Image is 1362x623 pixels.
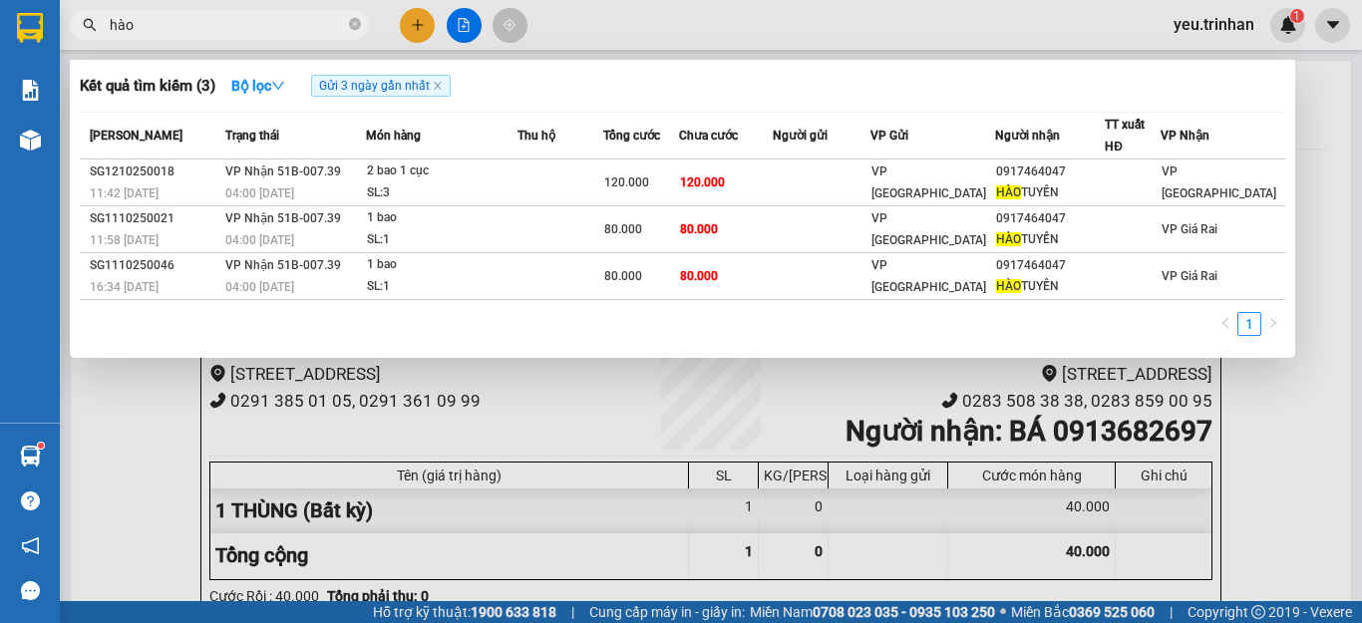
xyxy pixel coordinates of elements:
span: 120.000 [604,175,649,189]
span: 80.000 [680,269,718,283]
li: 0983 44 7777 [9,94,380,119]
span: 80.000 [680,222,718,236]
span: HÀO [996,232,1021,246]
div: SL: 3 [367,182,516,204]
li: 1 [1237,312,1261,336]
span: Gửi 3 ngày gần nhất [311,75,451,97]
div: TUYỀN [996,276,1104,297]
li: [STREET_ADDRESS][PERSON_NAME] [9,44,380,94]
span: Người nhận [995,129,1060,143]
span: down [271,79,285,93]
div: SG1110250046 [90,255,219,276]
div: 2 bao 1 cục [367,160,516,182]
div: 1 bao [367,254,516,276]
img: logo-vxr [17,13,43,43]
span: 16:34 [DATE] [90,280,159,294]
span: 80.000 [604,222,642,236]
span: 120.000 [680,175,725,189]
span: Người gửi [773,129,828,143]
div: SG1210250018 [90,161,219,182]
span: HÀO [996,279,1021,293]
button: left [1213,312,1237,336]
li: Previous Page [1213,312,1237,336]
span: environment [115,48,131,64]
span: VP Gửi [870,129,908,143]
span: Món hàng [366,129,421,143]
span: VP [GEOGRAPHIC_DATA] [871,164,986,200]
div: SL: 1 [367,229,516,251]
div: TUYỀN [996,182,1104,203]
div: SL: 1 [367,276,516,298]
button: right [1261,312,1285,336]
div: 0917464047 [996,208,1104,229]
span: VP [GEOGRAPHIC_DATA] [1162,164,1276,200]
span: VP Nhận 51B-007.39 [225,258,341,272]
div: 0917464047 [996,255,1104,276]
span: 04:00 [DATE] [225,233,294,247]
div: 1 bao [367,207,516,229]
span: message [21,581,40,600]
span: Trạng thái [225,129,279,143]
img: warehouse-icon [20,446,41,467]
div: TUYỀN [996,229,1104,250]
div: SG1110250021 [90,208,219,229]
span: close-circle [349,16,361,35]
span: Chưa cước [679,129,738,143]
span: HÀO [996,185,1021,199]
span: 04:00 [DATE] [225,186,294,200]
img: warehouse-icon [20,130,41,151]
span: Tổng cước [603,129,660,143]
span: close [433,81,443,91]
span: VP Nhận 51B-007.39 [225,164,341,178]
span: VP Giá Rai [1162,222,1217,236]
li: Next Page [1261,312,1285,336]
span: VP [GEOGRAPHIC_DATA] [871,211,986,247]
span: VP Nhận [1161,129,1209,143]
input: Tìm tên, số ĐT hoặc mã đơn [110,14,345,36]
h3: Kết quả tìm kiếm ( 3 ) [80,76,215,97]
span: VP Nhận 51B-007.39 [225,211,341,225]
span: 11:58 [DATE] [90,233,159,247]
img: solution-icon [20,80,41,101]
span: notification [21,536,40,555]
b: TRÍ NHÂN [115,13,215,38]
a: 1 [1238,313,1260,335]
span: phone [115,98,131,114]
span: search [83,18,97,32]
span: 11:42 [DATE] [90,186,159,200]
span: close-circle [349,18,361,30]
b: GỬI : VP Giá Rai [9,149,204,181]
span: VP Giá Rai [1162,269,1217,283]
span: VP [GEOGRAPHIC_DATA] [871,258,986,294]
span: Thu hộ [517,129,555,143]
span: right [1267,317,1279,329]
span: 80.000 [604,269,642,283]
span: 04:00 [DATE] [225,280,294,294]
sup: 1 [38,443,44,449]
strong: Bộ lọc [231,78,285,94]
span: TT xuất HĐ [1105,118,1145,154]
span: left [1219,317,1231,329]
span: question-circle [21,491,40,510]
div: 0917464047 [996,161,1104,182]
span: [PERSON_NAME] [90,129,182,143]
button: Bộ lọcdown [215,70,301,102]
